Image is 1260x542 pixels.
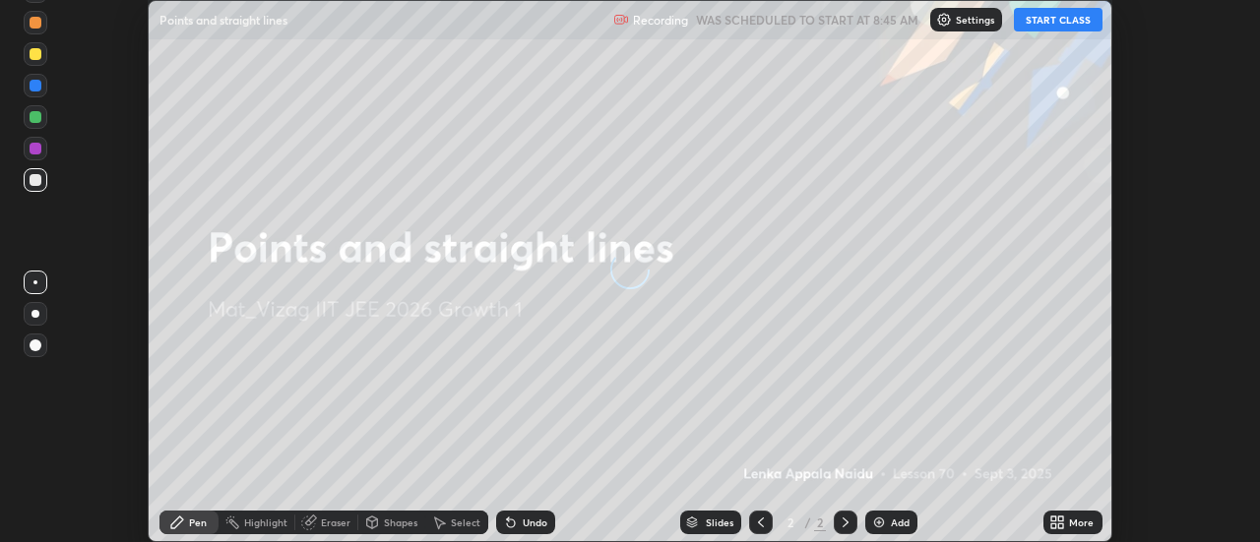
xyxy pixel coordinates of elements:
p: Settings [956,15,994,25]
div: Pen [189,517,207,527]
div: Eraser [321,517,350,527]
img: class-settings-icons [936,12,952,28]
div: Slides [706,517,733,527]
p: Recording [633,13,688,28]
div: Add [891,517,910,527]
div: 2 [814,513,826,531]
div: Highlight [244,517,287,527]
p: Points and straight lines [159,12,287,28]
div: More [1069,517,1094,527]
img: recording.375f2c34.svg [613,12,629,28]
div: 2 [781,516,800,528]
img: add-slide-button [871,514,887,530]
h5: WAS SCHEDULED TO START AT 8:45 AM [696,11,918,29]
div: Select [451,517,480,527]
div: Shapes [384,517,417,527]
button: START CLASS [1014,8,1102,31]
div: / [804,516,810,528]
div: Undo [523,517,547,527]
